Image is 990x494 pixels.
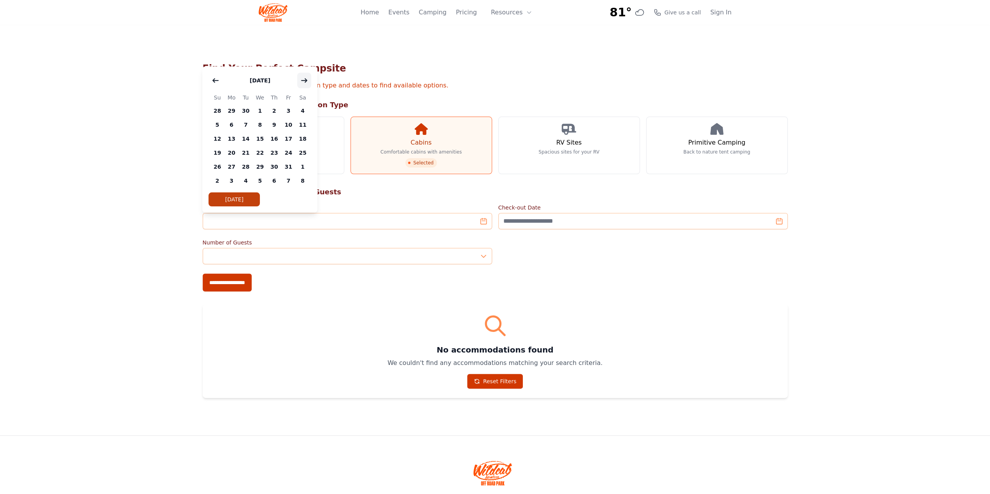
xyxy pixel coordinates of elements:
[253,160,267,174] span: 29
[296,118,310,132] span: 11
[664,9,701,16] span: Give us a call
[238,174,253,188] span: 4
[253,174,267,188] span: 5
[267,146,282,160] span: 23
[296,104,310,118] span: 4
[456,8,477,17] a: Pricing
[212,358,778,368] p: We couldn't find any accommodations matching your search criteria.
[203,99,788,110] h2: Step 1: Choose Accommodation Type
[296,174,310,188] span: 8
[683,149,750,155] p: Back to nature tent camping
[267,118,282,132] span: 9
[210,104,224,118] span: 28
[361,8,379,17] a: Home
[388,8,409,17] a: Events
[210,93,224,102] span: Su
[296,93,310,102] span: Sa
[210,132,224,146] span: 12
[224,104,239,118] span: 29
[654,9,701,16] a: Give us a call
[224,93,239,102] span: Mo
[203,239,492,246] label: Number of Guests
[203,187,788,197] h2: Step 2: Select Your Dates & Guests
[380,149,462,155] p: Comfortable cabins with amenities
[556,138,582,147] h3: RV Sites
[296,146,310,160] span: 25
[267,174,282,188] span: 6
[538,149,599,155] p: Spacious sites for your RV
[210,146,224,160] span: 19
[212,344,778,355] h3: No accommodations found
[267,160,282,174] span: 30
[281,160,296,174] span: 31
[350,117,492,174] a: Cabins Comfortable cabins with amenities Selected
[281,146,296,160] span: 24
[253,132,267,146] span: 15
[688,138,745,147] h3: Primitive Camping
[210,160,224,174] span: 26
[224,132,239,146] span: 13
[267,132,282,146] span: 16
[296,132,310,146] span: 18
[296,160,310,174] span: 1
[203,204,492,211] label: Check-in Date
[267,104,282,118] span: 2
[419,8,446,17] a: Camping
[281,132,296,146] span: 17
[238,160,253,174] span: 28
[610,5,632,19] span: 81°
[224,174,239,188] span: 3
[238,93,253,102] span: Tu
[267,93,282,102] span: Th
[238,146,253,160] span: 21
[281,118,296,132] span: 10
[224,118,239,132] span: 6
[410,138,431,147] h3: Cabins
[253,93,267,102] span: We
[242,73,278,88] button: [DATE]
[238,118,253,132] span: 7
[498,117,640,174] a: RV Sites Spacious sites for your RV
[467,374,523,389] a: Reset Filters
[203,81,788,90] p: Select your preferred accommodation type and dates to find available options.
[203,62,788,75] h1: Find Your Perfect Campsite
[281,104,296,118] span: 3
[253,118,267,132] span: 8
[224,146,239,160] span: 20
[209,192,260,206] button: [DATE]
[253,146,267,160] span: 22
[259,3,288,22] img: Wildcat Logo
[498,204,788,211] label: Check-out Date
[281,93,296,102] span: Fr
[238,132,253,146] span: 14
[281,174,296,188] span: 7
[405,158,436,168] span: Selected
[238,104,253,118] span: 30
[710,8,732,17] a: Sign In
[224,160,239,174] span: 27
[253,104,267,118] span: 1
[646,117,788,174] a: Primitive Camping Back to nature tent camping
[210,118,224,132] span: 5
[486,5,537,20] button: Resources
[210,174,224,188] span: 2
[473,461,512,485] img: Wildcat Offroad park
